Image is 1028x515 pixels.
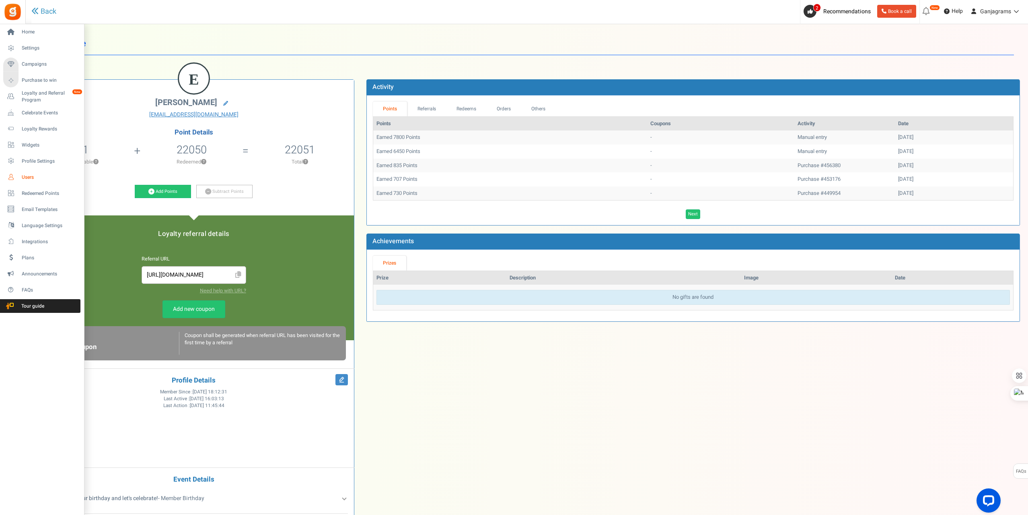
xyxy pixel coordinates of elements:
h5: 22051 [285,144,315,156]
a: Redeems [446,101,487,116]
a: Plans [3,251,80,265]
a: Add new coupon [162,300,225,318]
a: Need help with URL? [200,287,246,294]
td: Purchase #456380 [794,159,895,173]
th: Activity [794,117,895,131]
span: [DATE] 18:12:31 [193,389,227,395]
h4: Point Details [34,129,354,136]
span: [DATE] 11:45:44 [190,402,224,409]
div: [DATE] [898,134,1010,141]
span: Widgets [22,142,78,149]
td: - [647,159,794,173]
a: Campaigns [3,58,80,71]
i: Edit Profile [335,374,348,385]
p: Available [38,158,134,165]
td: - [647,145,794,159]
th: Points [373,117,648,131]
a: Language Settings [3,219,80,232]
span: Language Settings [22,222,78,229]
a: Subtract Points [196,185,253,199]
button: ? [303,159,308,165]
a: FAQs [3,283,80,297]
p: : [40,415,348,423]
a: 2 Recommendations [804,5,874,18]
span: Users [22,174,78,181]
span: Tour guide [4,303,60,310]
em: New [929,5,940,10]
h6: Loyalty Referral Coupon [47,336,179,351]
span: Settings [22,45,78,52]
span: Campaigns [22,61,78,68]
span: Ganjagrams [980,7,1011,16]
p: : [40,439,348,447]
th: Date [895,117,1013,131]
span: FAQs [22,287,78,294]
div: No gifts are found [376,290,1010,305]
th: Description [506,271,741,285]
a: Email Templates [3,203,80,216]
span: Loyalty and Referral Program [22,90,80,103]
h4: Profile Details [40,377,348,385]
div: Coupon shall be generated when referral URL has been visited for the first time by a referral [179,332,340,355]
span: [DATE] 16:03:13 [189,395,224,402]
b: Activity [372,82,394,92]
a: Purchase to win [3,74,80,87]
td: - [647,186,794,201]
a: Orders [487,101,521,116]
span: Recommendations [823,7,871,16]
a: Help [941,5,966,18]
span: Home [22,29,78,35]
span: Click to Copy [232,268,245,282]
td: - [647,172,794,186]
a: Book a call [877,5,916,18]
button: ? [201,159,206,165]
h5: Loyalty referral details [42,230,346,238]
td: Purchase #453176 [794,172,895,186]
span: - Member Birthday [62,494,204,503]
span: Last Active : [164,395,224,402]
a: [EMAIL_ADDRESS][DOMAIN_NAME] [40,111,348,119]
a: Others [521,101,555,116]
td: Earned 6450 Points [373,145,648,159]
h1: User Profile [39,32,1014,55]
a: Next [686,209,700,219]
th: Date [892,271,1013,285]
span: Last Action : [163,402,224,409]
img: Gratisfaction [4,3,22,21]
p: : [40,427,348,435]
button: ? [93,159,99,165]
th: Coupons [647,117,794,131]
span: Celebrate Events [22,110,78,116]
span: Purchase to win [22,77,78,84]
td: Purchase #449954 [794,186,895,201]
span: Profile Settings [22,158,78,165]
th: Prize [373,271,506,285]
h4: Event Details [40,476,348,484]
span: Announcements [22,271,78,277]
div: [DATE] [898,176,1010,183]
p: Redeemed [142,158,242,165]
a: Points [373,101,407,116]
a: Add Points [135,185,191,199]
a: Redeemed Points [3,186,80,200]
a: Settings [3,41,80,55]
div: [DATE] [898,190,1010,197]
span: Loyalty Rewards [22,126,78,132]
span: Help [950,7,963,15]
a: Integrations [3,235,80,248]
a: Loyalty Rewards [3,122,80,136]
span: Redeemed Points [22,190,78,197]
a: Users [3,170,80,184]
b: Achievements [372,236,414,246]
span: 1 [82,142,88,158]
span: Integrations [22,238,78,245]
th: Image [741,271,891,285]
h5: 22050 [177,144,207,156]
a: Prizes [373,256,407,271]
p: : [40,451,348,459]
a: Announcements [3,267,80,281]
a: Celebrate Events [3,106,80,120]
span: Manual entry [798,133,827,141]
span: Email Templates [22,206,78,213]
